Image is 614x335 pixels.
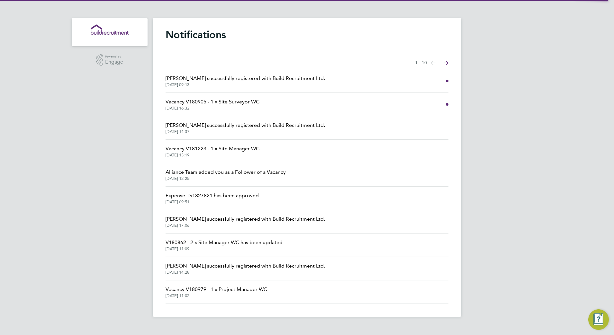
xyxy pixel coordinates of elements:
[166,199,259,205] span: [DATE] 09:51
[166,98,259,111] a: Vacancy V180905 - 1 x Site Surveyor WC[DATE] 16:32
[166,239,283,251] a: V180862 - 2 x Site Manager WC has been updated[DATE] 11:09
[166,262,325,270] span: [PERSON_NAME] successfully registered with Build Recruitment Ltd.
[166,121,325,134] a: [PERSON_NAME] successfully registered with Build Recruitment Ltd.[DATE] 14:37
[166,98,259,106] span: Vacancy V180905 - 1 x Site Surveyor WC
[166,223,325,228] span: [DATE] 17:06
[415,57,448,69] nav: Select page of notifications list
[166,192,259,199] span: Expense TS1827821 has been approved
[166,246,283,251] span: [DATE] 11:09
[166,82,325,87] span: [DATE] 09:13
[166,28,448,41] h1: Notifications
[166,215,325,228] a: [PERSON_NAME] successfully registered with Build Recruitment Ltd.[DATE] 17:06
[166,192,259,205] a: Expense TS1827821 has been approved[DATE] 09:51
[166,129,325,134] span: [DATE] 14:37
[166,286,267,293] span: Vacancy V180979 - 1 x Project Manager WC
[166,145,259,153] span: Vacancy V181223 - 1 x Site Manager WC
[166,168,286,176] span: Alliance Team added you as a Follower of a Vacancy
[166,106,259,111] span: [DATE] 16:32
[166,215,325,223] span: [PERSON_NAME] successfully registered with Build Recruitment Ltd.
[588,309,609,330] button: Engage Resource Center
[166,75,325,82] span: [PERSON_NAME] successfully registered with Build Recruitment Ltd.
[415,60,427,66] span: 1 - 10
[166,293,267,298] span: [DATE] 11:02
[166,145,259,158] a: Vacancy V181223 - 1 x Site Manager WC[DATE] 13:19
[166,153,259,158] span: [DATE] 13:19
[166,176,286,181] span: [DATE] 12:25
[166,75,325,87] a: [PERSON_NAME] successfully registered with Build Recruitment Ltd.[DATE] 09:13
[72,18,148,46] nav: Main navigation
[91,24,129,35] img: buildrec-logo-retina.png
[166,262,325,275] a: [PERSON_NAME] successfully registered with Build Recruitment Ltd.[DATE] 14:28
[96,54,123,66] a: Powered byEngage
[166,286,267,298] a: Vacancy V180979 - 1 x Project Manager WC[DATE] 11:02
[166,121,325,129] span: [PERSON_NAME] successfully registered with Build Recruitment Ltd.
[79,24,140,35] a: Go to home page
[105,59,123,65] span: Engage
[166,168,286,181] a: Alliance Team added you as a Follower of a Vacancy[DATE] 12:25
[166,270,325,275] span: [DATE] 14:28
[166,239,283,246] span: V180862 - 2 x Site Manager WC has been updated
[105,54,123,59] span: Powered by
